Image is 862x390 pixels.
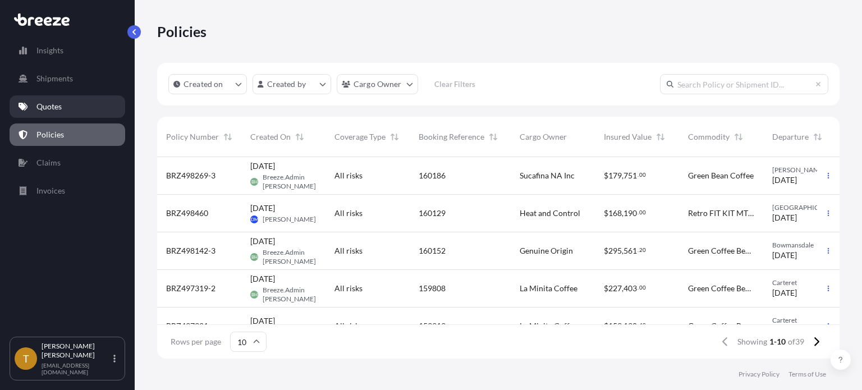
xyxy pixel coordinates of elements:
[419,170,446,181] span: 160186
[688,283,754,294] span: Green Coffee Beans
[221,130,235,144] button: Sort
[623,247,637,255] span: 561
[772,203,838,212] span: [GEOGRAPHIC_DATA]
[166,208,208,219] span: BRZ498460
[608,322,622,330] span: 159
[42,362,111,375] p: [EMAIL_ADDRESS][DOMAIN_NAME]
[638,248,639,252] span: .
[604,247,608,255] span: $
[772,250,797,261] span: [DATE]
[251,289,258,300] span: BH
[250,273,275,285] span: [DATE]
[337,74,418,94] button: cargoOwner Filter options
[157,22,207,40] p: Policies
[623,172,637,180] span: 751
[660,74,828,94] input: Search Policy or Shipment ID...
[638,173,639,177] span: .
[263,248,317,266] span: Breeze.Admin [PERSON_NAME]
[36,157,61,168] p: Claims
[520,208,580,219] span: Heat and Control
[737,336,767,347] span: Showing
[520,320,577,332] span: La Minita Coffee
[623,322,637,330] span: 130
[250,315,275,327] span: [DATE]
[520,283,577,294] span: La Minita Coffee
[10,152,125,174] a: Claims
[772,131,809,143] span: Departure
[772,166,838,175] span: [PERSON_NAME]
[739,370,780,379] a: Privacy Policy
[622,209,623,217] span: ,
[251,176,258,187] span: BH
[250,131,291,143] span: Created On
[267,79,306,90] p: Created by
[639,286,646,290] span: 00
[772,175,797,186] span: [DATE]
[424,75,487,93] button: Clear Filters
[251,251,258,263] span: BH
[253,74,331,94] button: createdBy Filter options
[36,129,64,140] p: Policies
[622,285,623,292] span: ,
[732,130,745,144] button: Sort
[487,130,500,144] button: Sort
[434,79,475,90] p: Clear Filters
[622,322,623,330] span: ,
[166,170,215,181] span: BRZ498269-3
[388,130,401,144] button: Sort
[251,214,258,225] span: DM
[166,131,219,143] span: Policy Number
[788,370,826,379] p: Terms of Use
[334,170,363,181] span: All risks
[608,172,622,180] span: 179
[419,283,446,294] span: 159808
[250,160,275,172] span: [DATE]
[772,212,797,223] span: [DATE]
[604,285,608,292] span: $
[608,209,622,217] span: 168
[769,336,786,347] span: 1-10
[36,101,62,112] p: Quotes
[520,170,575,181] span: Sucafina NA Inc
[520,131,567,143] span: Cargo Owner
[334,320,363,332] span: All risks
[811,130,824,144] button: Sort
[623,285,637,292] span: 403
[263,286,317,304] span: Breeze.Admin [PERSON_NAME]
[10,180,125,202] a: Invoices
[788,336,804,347] span: of 39
[10,39,125,62] a: Insights
[36,185,65,196] p: Invoices
[419,131,484,143] span: Booking Reference
[263,215,316,224] span: [PERSON_NAME]
[772,278,838,287] span: Carteret
[250,203,275,214] span: [DATE]
[639,173,646,177] span: 00
[419,245,446,256] span: 160152
[171,336,221,347] span: Rows per page
[334,208,363,219] span: All risks
[622,172,623,180] span: ,
[639,248,646,252] span: 20
[166,283,215,294] span: BRZ497319-2
[608,247,622,255] span: 295
[638,210,639,214] span: .
[10,67,125,90] a: Shipments
[419,208,446,219] span: 160129
[520,245,573,256] span: Genuine Origin
[10,123,125,146] a: Policies
[608,285,622,292] span: 227
[166,320,208,332] span: BRZ497321
[334,245,363,256] span: All risks
[688,320,754,332] span: Green Coffee Beans
[604,209,608,217] span: $
[293,130,306,144] button: Sort
[622,247,623,255] span: ,
[772,287,797,299] span: [DATE]
[772,241,838,250] span: Bowmansdale
[604,131,652,143] span: Insured Value
[654,130,667,144] button: Sort
[639,323,646,327] span: 40
[184,79,223,90] p: Created on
